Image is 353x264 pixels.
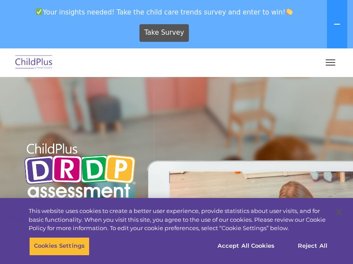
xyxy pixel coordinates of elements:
[144,25,184,40] span: Take Survey
[213,237,279,255] button: Accept All Cookies
[329,202,349,222] button: Close
[29,237,90,255] button: Cookies Settings
[285,237,340,255] button: Reject All
[286,8,293,15] img: 👏
[36,8,42,15] img: ✅
[139,24,189,42] a: Take Survey
[22,136,138,206] img: Copyright - DRDP Logo Light
[29,207,328,233] div: This website uses cookies to create a better user experience, provide statistics about user visit...
[4,4,325,21] span: Your insights needed! Take the child care trends survey and enter to win!
[13,52,55,73] img: ChildPlus by Procare Solutions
